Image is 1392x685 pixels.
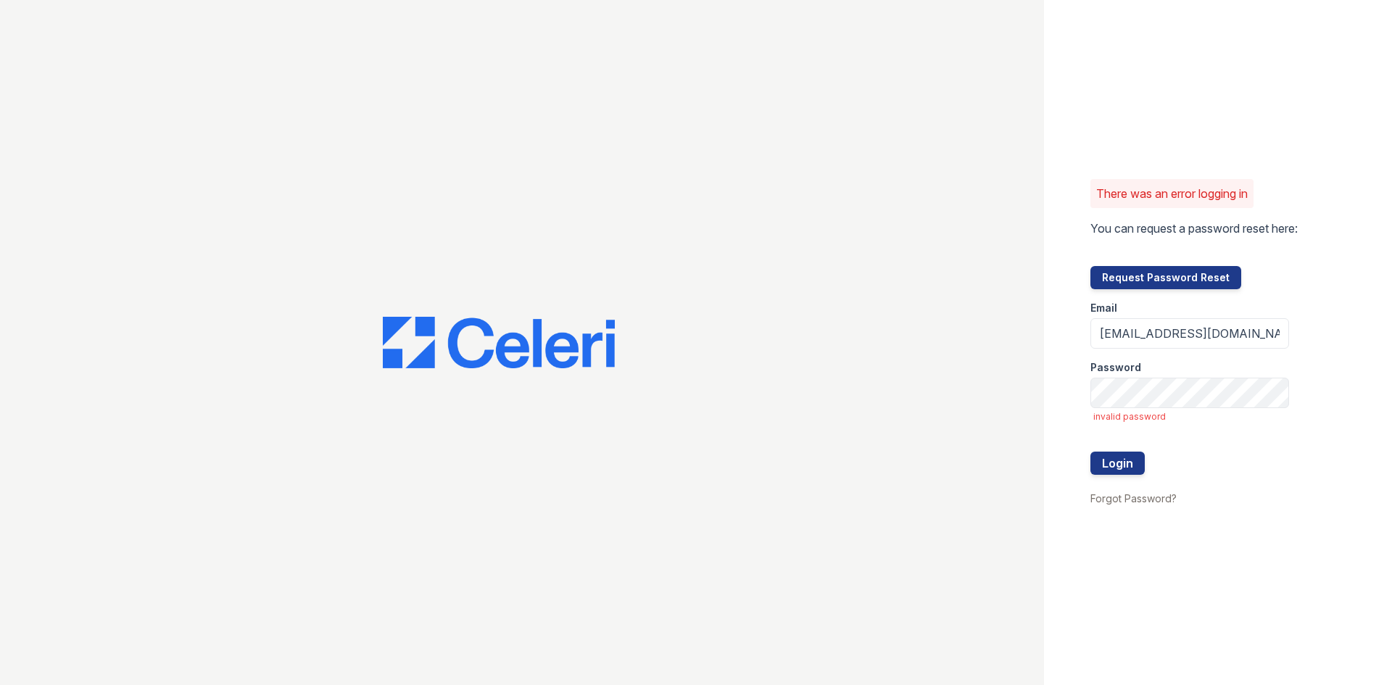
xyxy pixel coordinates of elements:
[1096,185,1248,202] p: There was an error logging in
[1090,266,1241,289] button: Request Password Reset
[1090,360,1141,375] label: Password
[1093,411,1289,423] span: invalid password
[1090,220,1298,237] p: You can request a password reset here:
[1090,452,1145,475] button: Login
[1090,492,1177,505] a: Forgot Password?
[383,317,615,369] img: CE_Logo_Blue-a8612792a0a2168367f1c8372b55b34899dd931a85d93a1a3d3e32e68fde9ad4.png
[1090,301,1117,315] label: Email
